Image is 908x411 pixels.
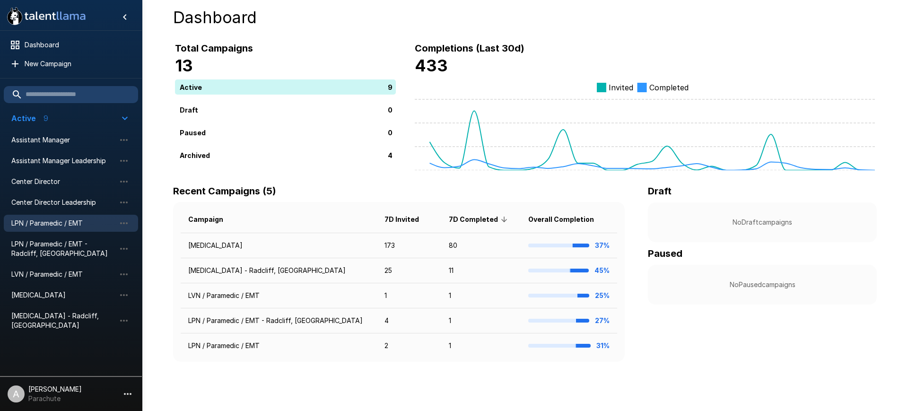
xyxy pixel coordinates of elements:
b: 433 [415,56,448,75]
td: [MEDICAL_DATA] [181,233,377,258]
span: 7D Invited [384,214,431,225]
b: 13 [175,56,193,75]
td: LPN / Paramedic / EMT - Radcliff, [GEOGRAPHIC_DATA] [181,308,377,333]
b: 31% [596,341,610,350]
p: 4 [388,150,393,160]
b: Paused [648,248,682,259]
td: 11 [441,258,521,283]
td: 4 [377,308,441,333]
td: 1 [441,308,521,333]
h4: Dashboard [173,8,877,27]
b: 37% [595,241,610,249]
span: 7D Completed [449,214,510,225]
b: 27% [595,316,610,324]
span: Overall Completion [528,214,606,225]
td: [MEDICAL_DATA] - Radcliff, [GEOGRAPHIC_DATA] [181,258,377,283]
td: 173 [377,233,441,258]
td: 80 [441,233,521,258]
p: 9 [388,82,393,92]
p: 0 [388,105,393,114]
p: No Paused campaigns [663,280,862,289]
b: 45% [594,266,610,274]
td: 2 [377,333,441,359]
td: 1 [377,283,441,308]
b: Completions (Last 30d) [415,43,524,54]
b: 25% [595,291,610,299]
td: 25 [377,258,441,283]
td: 1 [441,333,521,359]
td: 1 [441,283,521,308]
b: Draft [648,185,672,197]
b: Total Campaigns [175,43,253,54]
span: Campaign [188,214,236,225]
td: LVN / Paramedic / EMT [181,283,377,308]
b: Recent Campaigns (5) [173,185,276,197]
td: LPN / Paramedic / EMT [181,333,377,359]
p: No Draft campaigns [663,218,862,227]
p: 0 [388,127,393,137]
